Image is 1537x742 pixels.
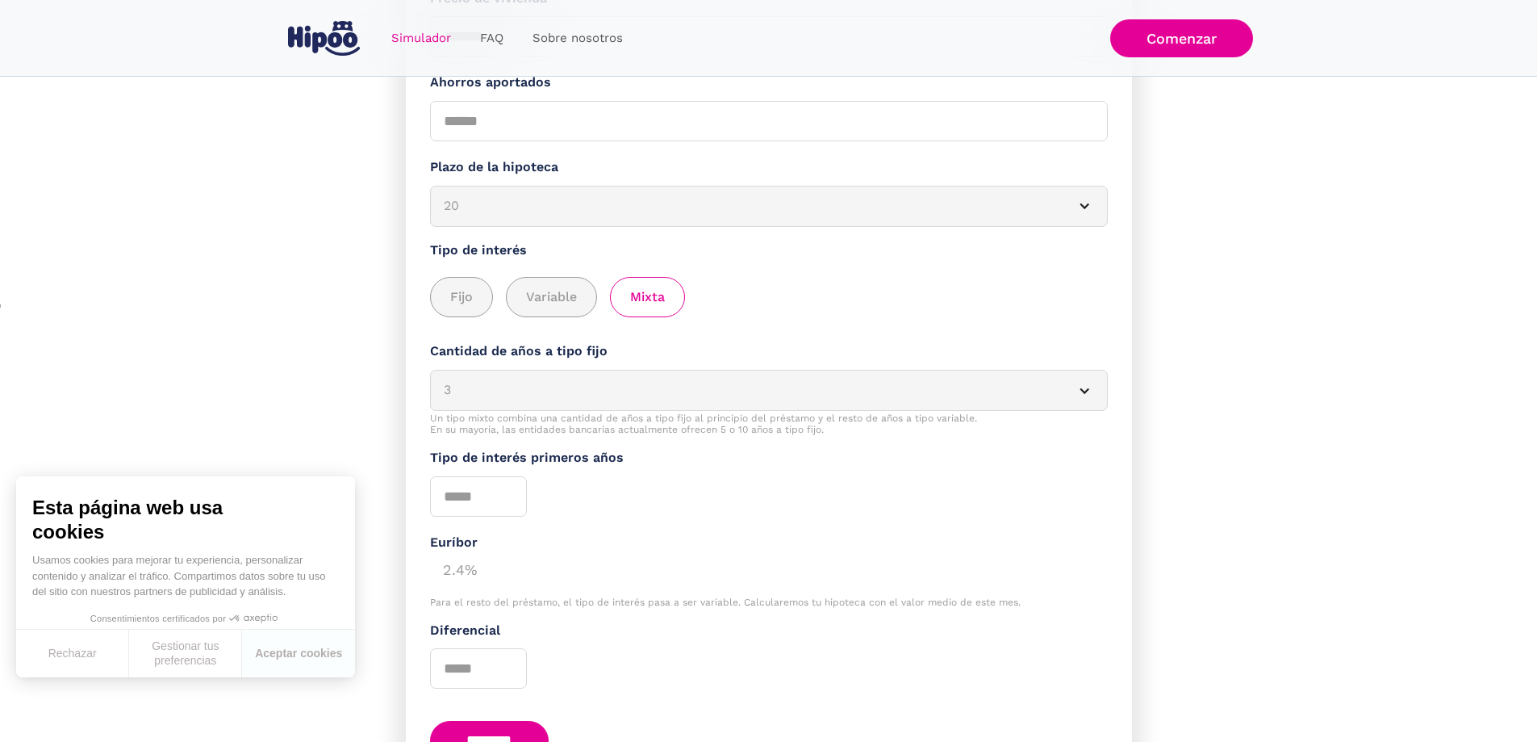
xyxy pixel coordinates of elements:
a: FAQ [466,23,518,54]
div: Para el resto del préstamo, el tipo de interés pasa a ser variable. Calcularemos tu hipoteca con ... [430,597,1108,608]
div: Un tipo mixto combina una cantidad de años a tipo fijo al principio del préstamo y el resto de añ... [430,413,1108,436]
a: Sobre nosotros [518,23,637,54]
label: Tipo de interés primeros años [430,448,1108,468]
a: Simulador [377,23,466,54]
label: Ahorros aportados [430,73,1108,93]
label: Tipo de interés [430,241,1108,261]
span: Fijo [450,287,473,308]
article: 20 [430,186,1108,227]
article: 3 [430,370,1108,411]
label: Diferencial [430,621,1108,641]
div: 3 [444,380,1055,400]
div: 2.4% [430,552,1108,585]
div: 20 [444,196,1055,216]
span: Mixta [630,287,665,308]
div: Euríbor [430,533,1108,553]
div: add_description_here [430,277,1108,318]
span: Variable [526,287,577,308]
label: Cantidad de años a tipo fijo [430,342,1108,362]
label: Plazo de la hipoteca [430,157,1108,178]
a: Comenzar [1110,19,1253,57]
a: home [285,15,364,62]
